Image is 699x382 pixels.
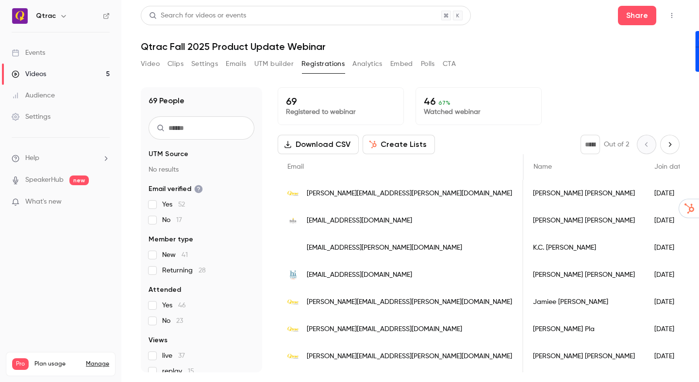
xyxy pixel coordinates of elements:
[141,56,160,72] button: Video
[664,8,680,23] button: Top Bar Actions
[523,207,645,234] div: [PERSON_NAME] [PERSON_NAME]
[12,8,28,24] img: Qtrac
[523,343,645,370] div: [PERSON_NAME] [PERSON_NAME]
[34,360,80,368] span: Plan usage
[25,153,39,163] span: Help
[162,316,183,326] span: No
[12,358,29,370] span: Pro
[25,197,62,207] span: What's new
[86,360,109,368] a: Manage
[443,56,456,72] button: CTA
[162,266,206,275] span: Returning
[307,297,512,307] span: [PERSON_NAME][EMAIL_ADDRESS][PERSON_NAME][DOMAIN_NAME]
[307,189,512,199] span: [PERSON_NAME][EMAIL_ADDRESS][PERSON_NAME][DOMAIN_NAME]
[523,234,645,261] div: K.C. [PERSON_NAME]
[167,56,183,72] button: Clips
[162,200,185,209] span: Yes
[645,261,694,288] div: [DATE]
[307,351,512,362] span: [PERSON_NAME][EMAIL_ADDRESS][PERSON_NAME][DOMAIN_NAME]
[149,149,188,159] span: UTM Source
[162,301,186,310] span: Yes
[162,351,185,361] span: live
[424,95,533,107] p: 46
[645,288,694,316] div: [DATE]
[618,6,656,25] button: Share
[12,48,45,58] div: Events
[176,318,183,324] span: 23
[278,135,359,154] button: Download CSV
[69,175,89,185] span: new
[645,207,694,234] div: [DATE]
[12,69,46,79] div: Videos
[25,175,64,185] a: SpeakerHub
[301,56,345,72] button: Registrations
[12,153,110,163] li: help-dropdown-opener
[149,335,167,345] span: Views
[424,107,533,117] p: Watched webinar
[287,269,299,281] img: ochitide.com
[12,91,55,100] div: Audience
[523,180,645,207] div: [PERSON_NAME] [PERSON_NAME]
[523,316,645,343] div: [PERSON_NAME] Pla
[199,267,206,274] span: 28
[287,350,299,362] img: qtrac.com
[523,261,645,288] div: [PERSON_NAME] [PERSON_NAME]
[286,95,396,107] p: 69
[12,112,50,122] div: Settings
[645,343,694,370] div: [DATE]
[287,296,299,308] img: qtrac.com
[178,352,185,359] span: 37
[438,99,450,106] span: 67 %
[176,217,182,223] span: 17
[390,56,413,72] button: Embed
[645,180,694,207] div: [DATE]
[363,135,435,154] button: Create Lists
[645,234,694,261] div: [DATE]
[307,270,412,280] span: [EMAIL_ADDRESS][DOMAIN_NAME]
[149,95,184,107] h1: 69 People
[287,163,304,170] span: Email
[162,250,188,260] span: New
[149,184,203,194] span: Email verified
[188,368,194,375] span: 15
[178,201,185,208] span: 52
[523,288,645,316] div: Jamiee [PERSON_NAME]
[307,324,462,334] span: [PERSON_NAME][EMAIL_ADDRESS][DOMAIN_NAME]
[660,135,680,154] button: Next page
[141,41,680,52] h1: Qtrac Fall 2025 Product Update Webinar
[36,11,56,21] h6: Qtrac
[352,56,383,72] button: Analytics
[533,163,552,170] span: Name
[149,235,193,244] span: Member type
[307,243,462,253] span: [EMAIL_ADDRESS][PERSON_NAME][DOMAIN_NAME]
[254,56,294,72] button: UTM builder
[162,215,182,225] span: No
[287,215,299,226] img: bowiestate.edu
[226,56,246,72] button: Emails
[178,302,186,309] span: 46
[287,244,299,251] img: lacourt.org
[98,198,110,207] iframe: Noticeable Trigger
[421,56,435,72] button: Polls
[307,216,412,226] span: [EMAIL_ADDRESS][DOMAIN_NAME]
[287,188,299,199] img: qtrac.com
[191,56,218,72] button: Settings
[149,165,254,175] p: No results
[287,323,299,335] img: qtrac.com
[645,316,694,343] div: [DATE]
[149,11,246,21] div: Search for videos or events
[149,285,181,295] span: Attended
[604,140,629,149] p: Out of 2
[286,107,396,117] p: Registered to webinar
[654,163,684,170] span: Join date
[162,366,194,376] span: replay
[182,252,188,258] span: 41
